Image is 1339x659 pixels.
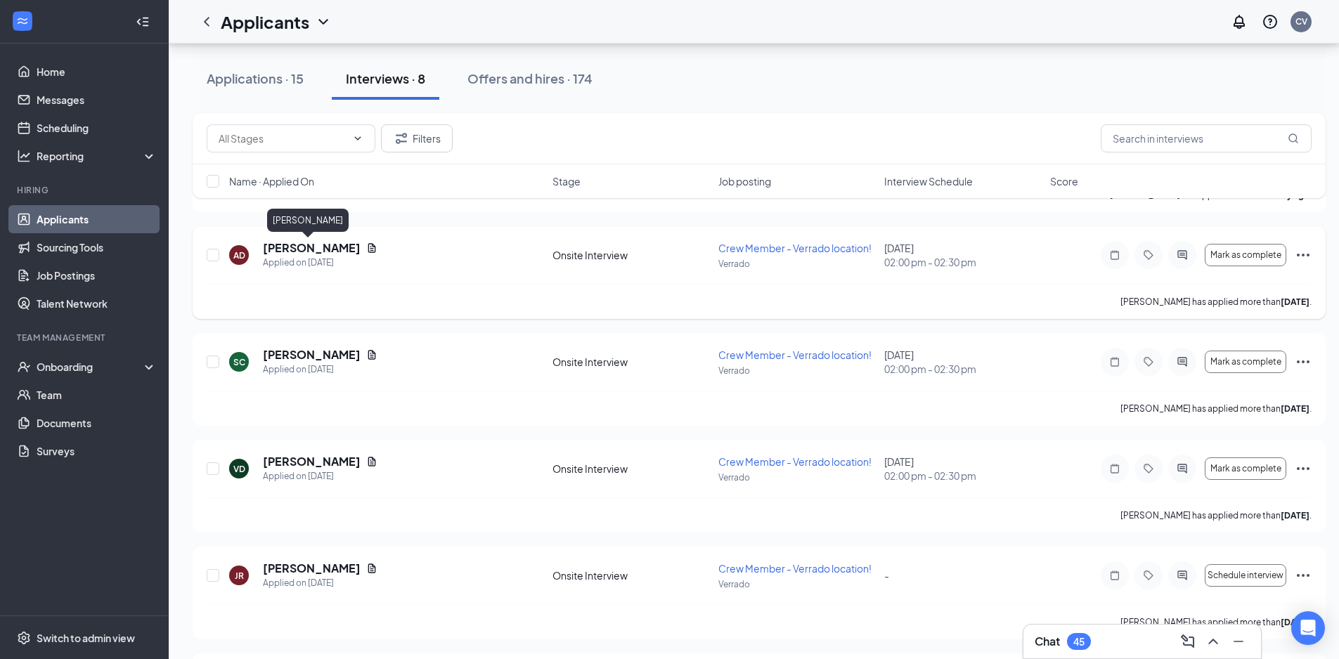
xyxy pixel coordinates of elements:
[267,209,349,232] div: [PERSON_NAME]
[1073,636,1085,648] div: 45
[37,289,157,318] a: Talent Network
[15,14,30,28] svg: WorkstreamLogo
[366,456,377,467] svg: Document
[1208,570,1283,580] span: Schedule interview
[884,362,1042,376] span: 02:00 pm - 02:30 pm
[37,58,157,86] a: Home
[229,174,314,188] span: Name · Applied On
[17,332,154,344] div: Team Management
[263,256,377,270] div: Applied on [DATE]
[1101,124,1312,152] input: Search in interviews
[1140,356,1157,367] svg: Tag
[884,469,1042,483] span: 02:00 pm - 02:30 pm
[393,130,410,147] svg: Filter
[1295,567,1312,584] svg: Ellipses
[718,562,872,575] span: Crew Member - Verrado location!
[552,355,710,369] div: Onsite Interview
[1106,463,1123,474] svg: Note
[1174,570,1191,581] svg: ActiveChat
[1140,463,1157,474] svg: Tag
[17,631,31,645] svg: Settings
[233,463,245,475] div: VD
[552,174,581,188] span: Stage
[1205,564,1286,587] button: Schedule interview
[884,348,1042,376] div: [DATE]
[233,249,245,261] div: AD
[1179,633,1196,650] svg: ComposeMessage
[37,86,157,114] a: Messages
[263,347,361,363] h5: [PERSON_NAME]
[37,149,157,163] div: Reporting
[263,469,377,483] div: Applied on [DATE]
[198,13,215,30] svg: ChevronLeft
[37,381,157,409] a: Team
[1120,509,1312,521] p: [PERSON_NAME] has applied more than .
[17,149,31,163] svg: Analysis
[381,124,453,152] button: Filter Filters
[1120,616,1312,628] p: [PERSON_NAME] has applied more than .
[1210,250,1281,260] span: Mark as complete
[37,409,157,437] a: Documents
[235,570,244,582] div: JR
[263,454,361,469] h5: [PERSON_NAME]
[37,631,135,645] div: Switch to admin view
[467,70,593,87] div: Offers and hires · 174
[1106,356,1123,367] svg: Note
[1281,403,1309,414] b: [DATE]
[1291,611,1325,645] div: Open Intercom Messenger
[315,13,332,30] svg: ChevronDown
[1288,133,1299,144] svg: MagnifyingGlass
[1120,296,1312,308] p: [PERSON_NAME] has applied more than .
[1295,353,1312,370] svg: Ellipses
[718,365,876,377] p: Verrado
[552,462,710,476] div: Onsite Interview
[1295,460,1312,477] svg: Ellipses
[1205,633,1222,650] svg: ChevronUp
[1050,174,1078,188] span: Score
[352,133,363,144] svg: ChevronDown
[37,360,145,374] div: Onboarding
[17,184,154,196] div: Hiring
[219,131,347,146] input: All Stages
[718,258,876,270] p: Verrado
[136,15,150,29] svg: Collapse
[1140,570,1157,581] svg: Tag
[263,576,377,590] div: Applied on [DATE]
[366,349,377,360] svg: Document
[1295,15,1307,27] div: CV
[718,578,876,590] p: Verrado
[346,70,425,87] div: Interviews · 8
[1205,351,1286,373] button: Mark as complete
[1174,356,1191,367] svg: ActiveChat
[1140,249,1157,261] svg: Tag
[552,248,710,262] div: Onsite Interview
[1227,630,1250,653] button: Minimize
[1262,13,1279,30] svg: QuestionInfo
[1202,630,1224,653] button: ChevronUp
[884,569,889,582] span: -
[233,356,245,368] div: SC
[718,174,771,188] span: Job posting
[718,242,872,254] span: Crew Member - Verrado location!
[37,437,157,465] a: Surveys
[884,241,1042,269] div: [DATE]
[1205,457,1286,480] button: Mark as complete
[1120,403,1312,415] p: [PERSON_NAME] has applied more than .
[37,205,157,233] a: Applicants
[1106,570,1123,581] svg: Note
[1230,633,1247,650] svg: Minimize
[718,471,876,483] p: Verrado
[263,363,377,377] div: Applied on [DATE]
[37,114,157,142] a: Scheduling
[207,70,304,87] div: Applications · 15
[37,233,157,261] a: Sourcing Tools
[221,10,309,34] h1: Applicants
[1281,296,1309,307] b: [DATE]
[263,240,361,256] h5: [PERSON_NAME]
[1174,463,1191,474] svg: ActiveChat
[1106,249,1123,261] svg: Note
[552,568,710,582] div: Onsite Interview
[1177,630,1199,653] button: ComposeMessage
[1205,244,1286,266] button: Mark as complete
